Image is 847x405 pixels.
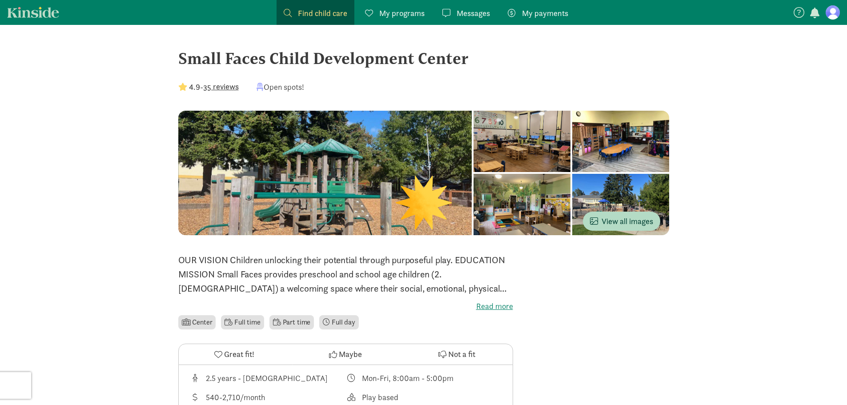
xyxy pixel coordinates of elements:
[590,215,653,227] span: View all images
[362,372,454,384] div: Mon-Fri, 8:00am - 5:00pm
[189,372,346,384] div: Age range for children that this provider cares for
[178,81,239,93] div: -
[583,212,660,231] button: View all images
[206,391,265,403] div: 540-2,710/month
[290,344,401,365] button: Maybe
[345,391,502,403] div: This provider's education philosophy
[178,315,216,329] li: Center
[189,82,200,92] strong: 4.9
[224,348,254,360] span: Great fit!
[319,315,359,329] li: Full day
[522,7,568,19] span: My payments
[379,7,425,19] span: My programs
[339,348,362,360] span: Maybe
[257,81,304,93] div: Open spots!
[362,391,398,403] div: Play based
[178,301,513,312] label: Read more
[189,391,346,403] div: Average tuition for this program
[178,253,513,296] p: OUR VISION Children unlocking their potential through purposeful play. EDUCATION MISSION Small Fa...
[206,372,328,384] div: 2.5 years - [DEMOGRAPHIC_DATA]
[178,46,669,70] div: Small Faces Child Development Center
[345,372,502,384] div: Class schedule
[448,348,475,360] span: Not a fit
[221,315,264,329] li: Full time
[269,315,314,329] li: Part time
[179,344,290,365] button: Great fit!
[457,7,490,19] span: Messages
[203,80,239,92] button: 35 reviews
[298,7,347,19] span: Find child care
[401,344,512,365] button: Not a fit
[7,7,59,18] a: Kinside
